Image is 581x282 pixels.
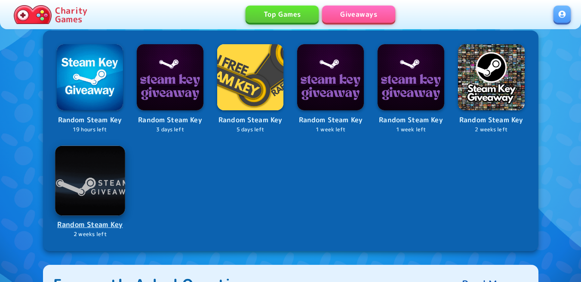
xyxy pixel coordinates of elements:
a: LogoRandom Steam Key2 weeks left [56,146,124,238]
img: Logo [137,44,203,111]
p: Random Steam Key [378,115,444,126]
p: Random Steam Key [57,115,123,126]
p: Charity Games [55,6,87,23]
p: 5 days left [217,126,284,134]
p: 2 weeks left [56,230,124,239]
img: Logo [458,44,525,111]
a: LogoRandom Steam Key5 days left [217,44,284,134]
p: Random Steam Key [217,115,284,126]
img: Logo [297,44,364,111]
a: LogoRandom Steam Key19 hours left [57,44,123,134]
img: Logo [378,44,444,111]
p: Random Steam Key [137,115,203,126]
a: Charity Games [10,3,91,26]
a: LogoRandom Steam Key1 week left [297,44,364,134]
p: 19 hours left [57,126,123,134]
p: 1 week left [297,126,364,134]
img: Logo [57,44,123,111]
a: LogoRandom Steam Key3 days left [137,44,203,134]
a: LogoRandom Steam Key1 week left [378,44,444,134]
p: 3 days left [137,126,203,134]
p: 1 week left [378,126,444,134]
a: LogoRandom Steam Key2 weeks left [458,44,525,134]
p: 2 weeks left [458,126,525,134]
img: Charity.Games [14,5,52,24]
p: Random Steam Key [297,115,364,126]
img: Logo [55,146,125,215]
p: Random Steam Key [458,115,525,126]
img: Logo [217,44,284,111]
a: Top Games [246,6,319,23]
a: Giveaways [322,6,395,23]
p: Random Steam Key [56,219,124,230]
